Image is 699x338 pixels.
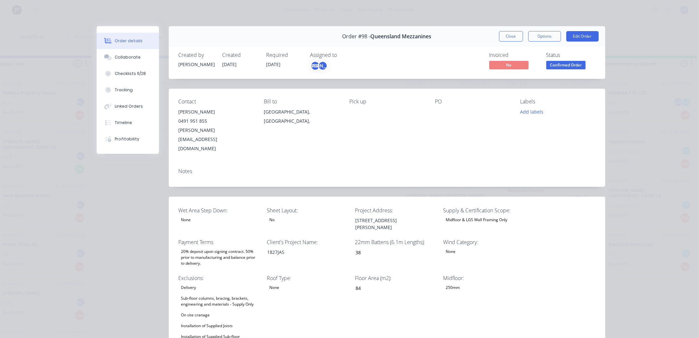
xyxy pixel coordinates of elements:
[115,87,133,93] div: Tracking
[267,216,277,224] div: No
[528,31,561,42] button: Options
[97,49,159,65] button: Collaborate
[97,98,159,115] button: Linked Orders
[97,33,159,49] button: Order details
[179,107,254,116] div: [PERSON_NAME]
[520,98,595,105] div: Labels
[97,115,159,131] button: Timeline
[443,238,525,246] label: Wind Category:
[115,136,139,142] div: Profitability
[355,238,437,246] label: 22mm Battens (6.1m Lengths):
[179,107,254,153] div: [PERSON_NAME]0491 951 855[PERSON_NAME][EMAIL_ADDRESS][DOMAIN_NAME]
[443,283,462,292] div: 250mm
[267,206,349,214] label: Sheet Layout:
[435,98,510,105] div: PO
[310,61,328,71] button: AS[PERSON_NAME]
[371,33,432,40] span: Queensland Mezzanines
[115,71,146,77] div: Checklists 6/28
[179,283,199,292] div: Delivery
[223,61,237,67] span: [DATE]
[517,107,547,116] button: Add labels
[318,61,328,71] div: [PERSON_NAME]
[179,216,194,224] div: None
[179,61,215,68] div: [PERSON_NAME]
[310,52,376,58] div: Assigned to
[264,107,339,128] div: [GEOGRAPHIC_DATA], [GEOGRAPHIC_DATA],
[489,61,529,69] span: No
[349,98,424,105] div: Pick up
[566,31,599,42] button: Edit Order
[264,98,339,105] div: Bill to
[179,294,261,309] div: Sub-floor columns, bracing, brackets, engineering and materials - Supply Only
[179,322,236,330] div: Installation of Supplied Joists
[546,61,586,71] button: Confirmed Order
[350,283,437,293] input: Enter number...
[179,168,595,174] div: Notes
[443,216,510,224] div: Midfloor & LGS Wall Framing Only
[179,98,254,105] div: Contact
[355,206,437,214] label: Project Address:
[310,61,320,71] div: AS
[443,274,525,282] label: Midfloor:
[262,247,344,257] div: 1827JAS
[223,52,259,58] div: Created
[546,61,586,69] span: Confirmed Order
[267,283,282,292] div: None
[179,206,261,214] label: Wet Area Step Down:
[355,274,437,282] label: Floor Area (m2):
[266,61,281,67] span: [DATE]
[443,247,458,256] div: None
[179,274,261,282] label: Exclusions:
[264,107,339,126] div: [GEOGRAPHIC_DATA], [GEOGRAPHIC_DATA],
[97,82,159,98] button: Tracking
[350,247,437,257] input: Enter number...
[179,238,261,246] label: Payment Terms
[179,116,254,126] div: 0491 951 855
[489,52,538,58] div: Invoiced
[342,33,371,40] span: Order #98 -
[97,131,159,147] button: Profitability
[499,31,523,42] button: Close
[179,52,215,58] div: Created by
[179,126,254,153] div: [PERSON_NAME][EMAIL_ADDRESS][DOMAIN_NAME]
[546,52,595,58] div: Status
[350,216,432,232] div: [STREET_ADDRESS][PERSON_NAME]
[267,274,349,282] label: Roof Type:
[267,238,349,246] label: Client's Project Name:
[266,52,302,58] div: Required
[443,206,525,214] label: Supply & Certification Scope:
[115,38,143,44] div: Order details
[97,65,159,82] button: Checklists 6/28
[115,103,143,109] div: Linked Orders
[115,54,141,60] div: Collaborate
[115,120,132,126] div: Timeline
[179,311,213,319] div: On site cranage
[179,247,261,268] div: 20% deposit upon signing contract. 50% prior to manufacturing and balance prior to delivery.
